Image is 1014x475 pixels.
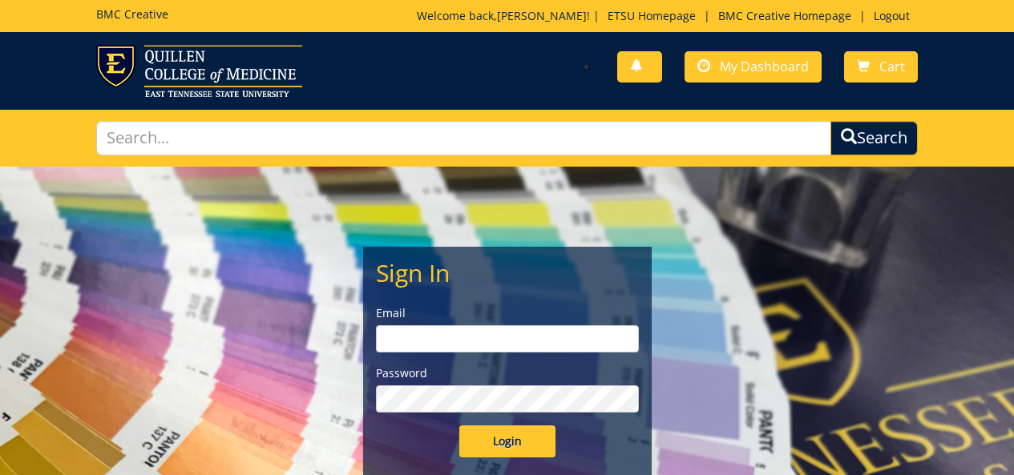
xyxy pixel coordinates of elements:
[376,365,639,381] label: Password
[866,8,918,23] a: Logout
[879,58,905,75] span: Cart
[376,260,639,286] h2: Sign In
[96,121,830,155] input: Search...
[600,8,704,23] a: ETSU Homepage
[497,8,587,23] a: [PERSON_NAME]
[720,58,809,75] span: My Dashboard
[417,8,918,24] p: Welcome back, ! | | |
[830,121,918,155] button: Search
[844,51,918,83] a: Cart
[96,8,168,20] h5: BMC Creative
[710,8,859,23] a: BMC Creative Homepage
[376,305,639,321] label: Email
[96,45,302,97] img: ETSU logo
[459,425,555,457] input: Login
[685,51,822,83] a: My Dashboard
